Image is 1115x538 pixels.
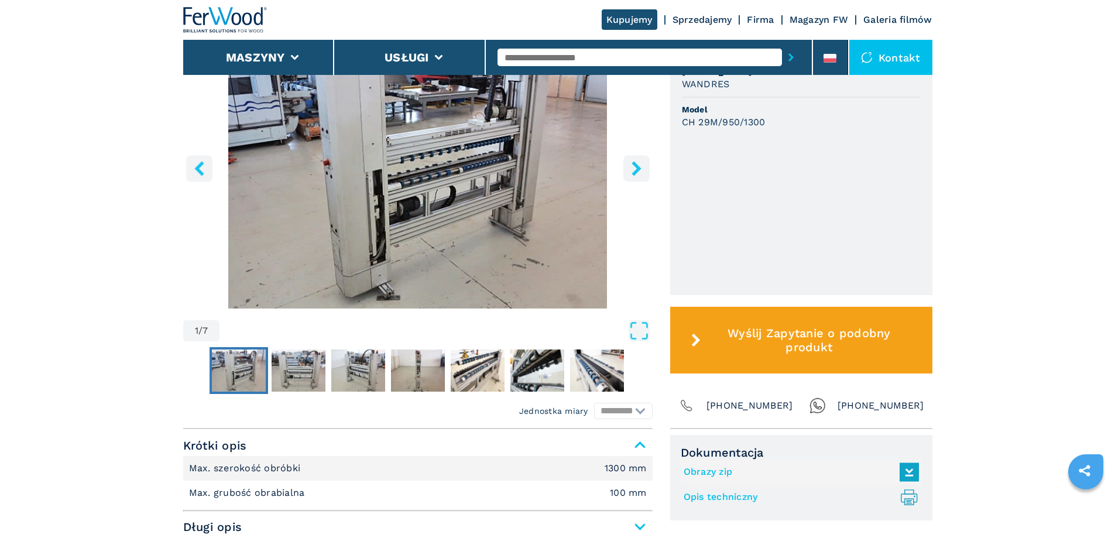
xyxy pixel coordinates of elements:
[222,320,649,341] button: Open Fullscreen
[389,347,447,394] button: Go to Slide 4
[186,155,212,181] button: left-button
[602,9,657,30] a: Kupujemy
[183,25,653,309] div: Go to Slide 1
[863,14,932,25] a: Galeria filmów
[706,397,793,414] span: [PHONE_NUMBER]
[605,464,647,473] em: 1300 mm
[331,349,385,392] img: 508087a902f9b120be6d27d76b085f1d
[269,347,328,394] button: Go to Slide 2
[210,347,268,394] button: Go to Slide 1
[1065,485,1106,529] iframe: Chat
[681,446,922,460] span: Dokumentacja
[610,488,647,498] em: 100 mm
[684,462,913,482] a: Obrazy zip
[226,50,285,64] button: Maszyny
[705,326,912,354] span: Wyślij Zapytanie o podobny produkt
[684,488,913,507] a: Opis techniczny
[189,486,308,499] p: Max. grubość obrabialna
[198,326,203,335] span: /
[861,52,873,63] img: Kontakt
[519,405,588,417] em: Jednostka miary
[568,347,626,394] button: Go to Slide 7
[790,14,849,25] a: Magazyn FW
[203,326,208,335] span: 7
[510,349,564,392] img: 1643beaac9962e56e7bbd3a6b0c205d0
[670,307,932,373] button: Wyślij Zapytanie o podobny produkt
[682,77,730,91] h3: WANDRES
[849,40,932,75] div: Kontakt
[570,349,624,392] img: c02bc6dbcac639e1fd8695d101eb9767
[747,14,774,25] a: Firma
[809,397,826,414] img: Whatsapp
[448,347,507,394] button: Go to Slide 5
[183,435,653,456] span: Krótki opis
[189,462,304,475] p: Max. szerokość obróbki
[195,326,198,335] span: 1
[391,349,445,392] img: 622c3aad006e532eac222f454c4514ff
[183,456,653,506] div: Krótki opis
[183,516,653,537] span: Długi opis
[329,347,387,394] button: Go to Slide 3
[682,115,766,129] h3: CH 29M/950/1300
[212,349,266,392] img: e93cbdf5ef33a29d84efa8cae2ff2190
[183,347,653,394] nav: Thumbnail Navigation
[678,397,695,414] img: Phone
[623,155,650,181] button: right-button
[183,25,653,309] img: Szczotkarki WANDRES CH 29M/950/1300
[782,44,800,71] button: submit-button
[682,104,921,115] span: Model
[183,7,267,33] img: Ferwood
[385,50,429,64] button: Usługi
[272,349,325,392] img: b6480977323ba706f6d94d3b87fbe963
[451,349,505,392] img: 5be75d92ae1f888ea2f9e4b8fa57771f
[838,397,924,414] span: [PHONE_NUMBER]
[673,14,732,25] a: Sprzedajemy
[508,347,567,394] button: Go to Slide 6
[1070,456,1099,485] a: sharethis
